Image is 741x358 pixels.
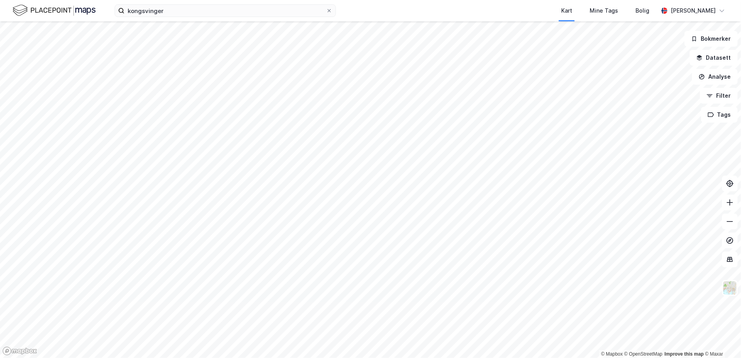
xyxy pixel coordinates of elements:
[722,280,737,295] img: Z
[690,50,738,66] button: Datasett
[635,6,649,15] div: Bolig
[2,347,37,356] a: Mapbox homepage
[561,6,572,15] div: Kart
[700,88,738,104] button: Filter
[701,107,738,123] button: Tags
[701,320,741,358] div: Kontrollprogram for chat
[701,320,741,358] iframe: Chat Widget
[671,6,716,15] div: [PERSON_NAME]
[124,5,326,17] input: Søk på adresse, matrikkel, gårdeiere, leietakere eller personer
[590,6,618,15] div: Mine Tags
[624,351,663,357] a: OpenStreetMap
[13,4,96,17] img: logo.f888ab2527a4732fd821a326f86c7f29.svg
[684,31,738,47] button: Bokmerker
[692,69,738,85] button: Analyse
[665,351,704,357] a: Improve this map
[601,351,623,357] a: Mapbox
